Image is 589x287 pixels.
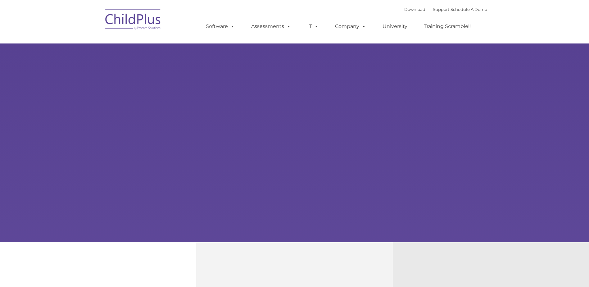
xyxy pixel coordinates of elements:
font: | [404,7,487,12]
a: Schedule A Demo [451,7,487,12]
a: University [376,20,414,33]
a: Assessments [245,20,297,33]
a: Software [200,20,241,33]
a: Download [404,7,425,12]
a: Support [433,7,449,12]
img: ChildPlus by Procare Solutions [102,5,164,36]
a: Training Scramble!! [418,20,477,33]
a: IT [301,20,325,33]
a: Company [329,20,372,33]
